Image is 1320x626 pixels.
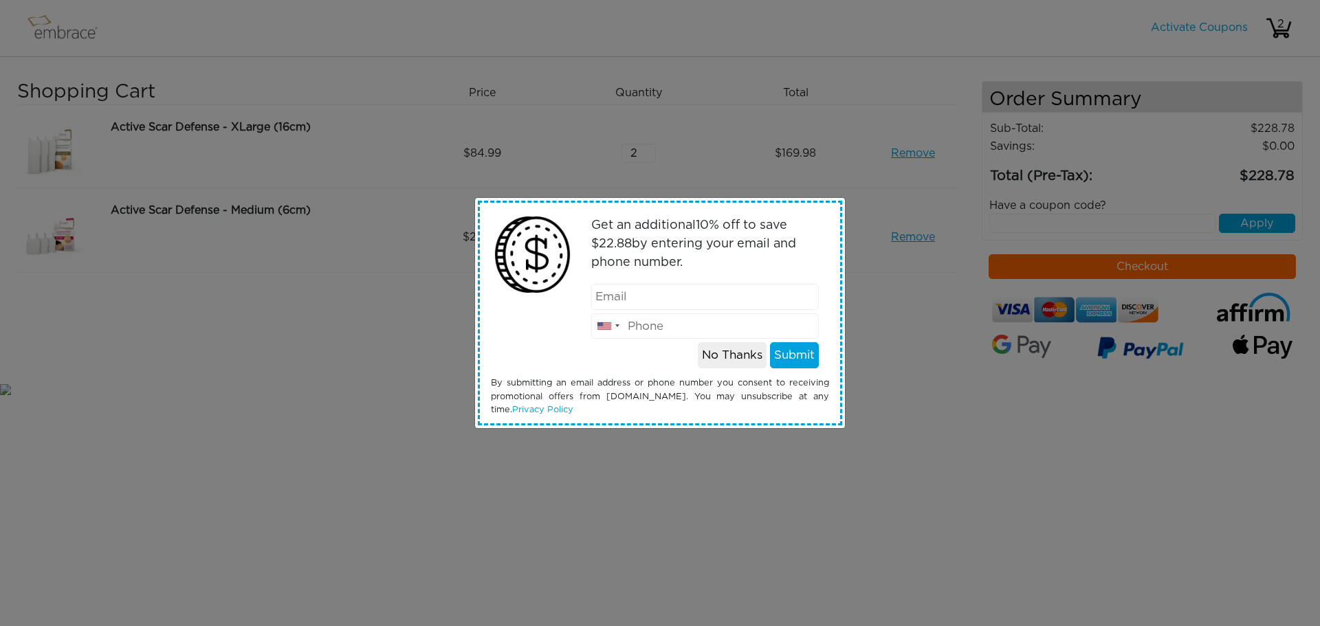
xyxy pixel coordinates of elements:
span: 10 [696,219,709,232]
input: Email [591,284,819,310]
input: Phone [591,313,819,339]
span: 22.88 [599,238,632,250]
a: Privacy Policy [512,405,573,414]
img: money2.png [487,210,577,300]
div: By submitting an email address or phone number you consent to receiving promotional offers from [... [481,377,839,416]
button: Submit [770,342,819,368]
p: Get an additional % off to save $ by entering your email and phone number. [591,216,819,272]
div: United States: +1 [592,314,624,339]
button: No Thanks [698,342,767,368]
